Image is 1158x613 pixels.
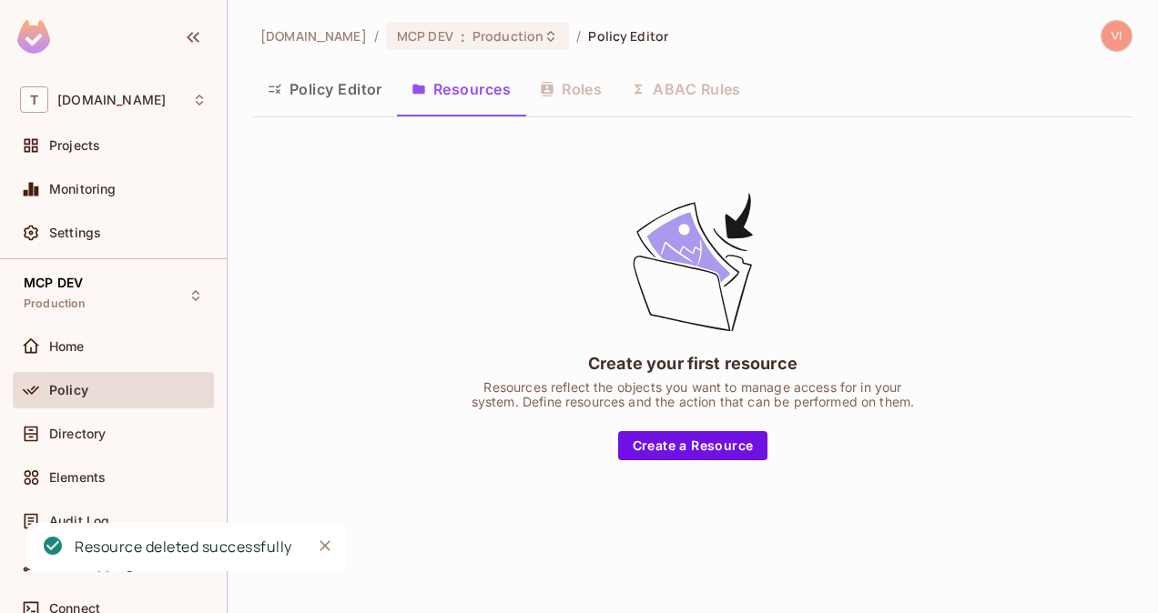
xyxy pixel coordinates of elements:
div: Resources reflect the objects you want to manage access for in your system. Define resources and ... [465,380,920,409]
span: Workspace: t-mobile.com [57,93,166,107]
span: Monitoring [49,182,117,196]
button: Close [311,532,339,559]
div: Create your first resource [588,352,797,375]
span: Directory [49,427,106,441]
button: Policy Editor [253,66,397,112]
img: vijay.chirivolu1@t-mobile.com [1102,21,1132,51]
span: Policy Editor [588,27,668,45]
span: the active workspace [260,27,367,45]
span: Production [24,296,86,311]
li: / [374,27,379,45]
button: Create a Resource [618,431,768,460]
span: Policy [49,383,88,397]
span: MCP DEV [24,276,83,290]
span: Projects [49,138,100,153]
li: / [576,27,581,45]
span: MCP DEV [397,27,453,45]
span: : [460,29,466,44]
div: Resource deleted successfully [75,536,292,558]
span: T [20,86,48,113]
img: SReyMgAAAABJRU5ErkJggg== [17,20,50,54]
button: Resources [397,66,525,112]
span: Elements [49,470,106,485]
span: Production [472,27,543,45]
span: Home [49,339,85,354]
span: Settings [49,226,101,240]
